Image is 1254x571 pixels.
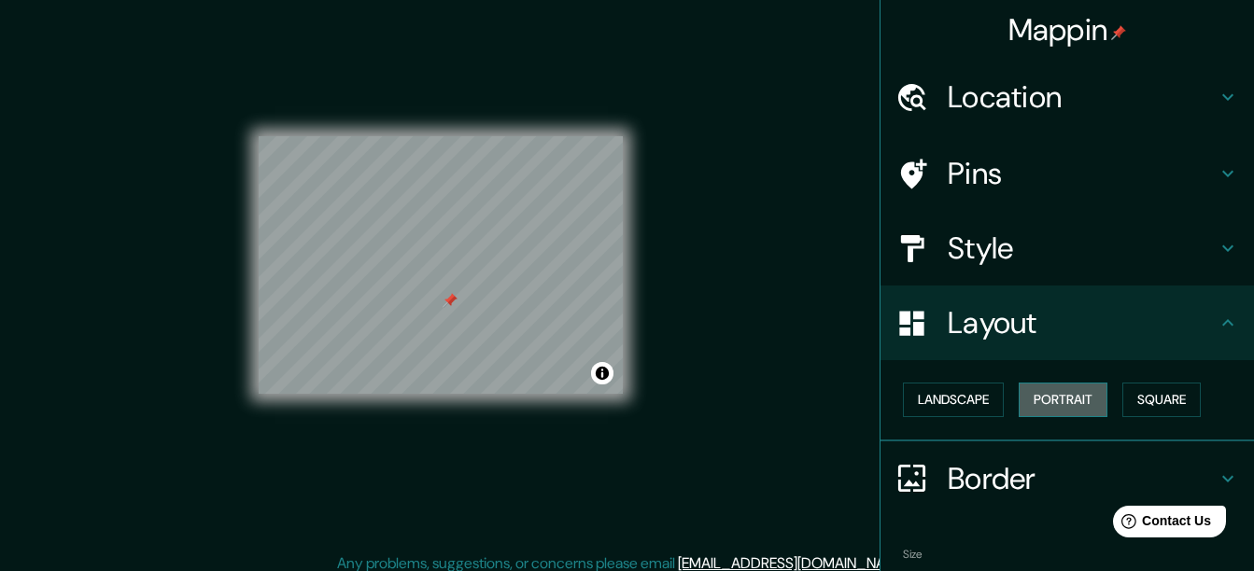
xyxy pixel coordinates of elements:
[881,136,1254,211] div: Pins
[1088,498,1233,550] iframe: Help widget launcher
[948,304,1217,341] h4: Layout
[881,285,1254,360] div: Layout
[259,136,623,394] canvas: Map
[948,230,1217,267] h4: Style
[1019,383,1107,417] button: Portrait
[1111,25,1126,40] img: pin-icon.png
[881,211,1254,285] div: Style
[1008,11,1127,49] h4: Mappin
[948,155,1217,192] h4: Pins
[881,441,1254,516] div: Border
[903,546,923,562] label: Size
[948,78,1217,116] h4: Location
[591,362,613,384] button: Toggle attribution
[881,60,1254,134] div: Location
[1122,383,1201,417] button: Square
[903,383,1004,417] button: Landscape
[948,460,1217,497] h4: Border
